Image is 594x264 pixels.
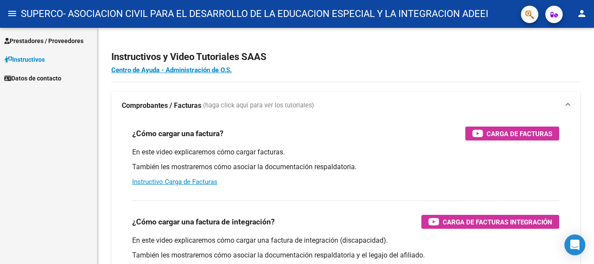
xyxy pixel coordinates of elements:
span: Datos de contacto [4,74,61,83]
p: También les mostraremos cómo asociar la documentación respaldatoria y el legajo del afiliado. [132,251,559,260]
mat-icon: person [577,8,587,19]
span: Carga de Facturas Integración [443,217,552,227]
h3: ¿Cómo cargar una factura? [132,127,224,140]
a: Centro de Ayuda - Administración de O.S. [111,66,232,74]
h3: ¿Cómo cargar una factura de integración? [132,216,275,228]
span: - ASOCIACION CIVIL PARA EL DESARROLLO DE LA EDUCACION ESPECIAL Y LA INTEGRACION ADEEI [63,4,488,23]
mat-icon: menu [7,8,17,19]
h2: Instructivos y Video Tutoriales SAAS [111,49,580,65]
span: SUPERCO [21,4,63,23]
span: Carga de Facturas [487,128,552,139]
span: Prestadores / Proveedores [4,36,83,46]
p: También les mostraremos cómo asociar la documentación respaldatoria. [132,162,559,172]
button: Carga de Facturas [465,127,559,140]
p: En este video explicaremos cómo cargar facturas. [132,147,559,157]
p: En este video explicaremos cómo cargar una factura de integración (discapacidad). [132,236,559,245]
span: (haga click aquí para ver los tutoriales) [203,101,314,110]
button: Carga de Facturas Integración [421,215,559,229]
div: Open Intercom Messenger [564,234,585,255]
mat-expansion-panel-header: Comprobantes / Facturas (haga click aquí para ver los tutoriales) [111,92,580,120]
span: Instructivos [4,55,45,64]
strong: Comprobantes / Facturas [122,101,201,110]
a: Instructivo Carga de Facturas [132,178,217,186]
